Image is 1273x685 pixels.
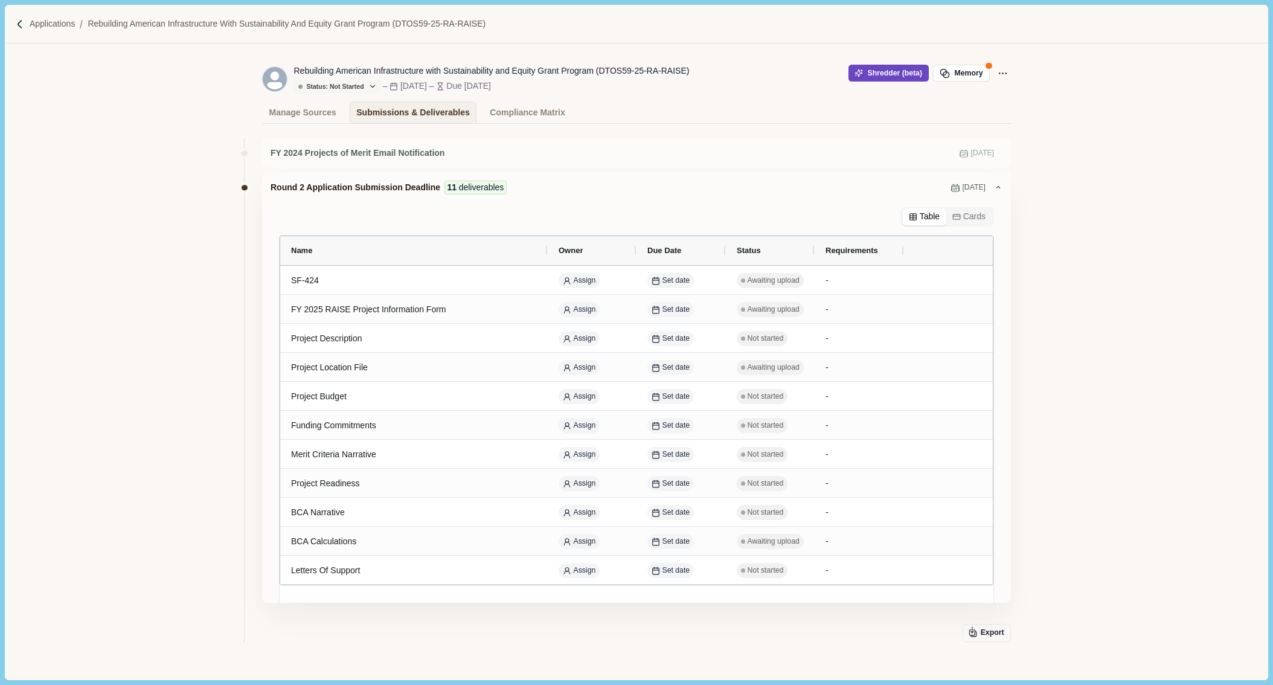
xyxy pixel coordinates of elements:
span: Set date [662,565,690,576]
span: Assign [574,449,596,460]
span: deliverables [459,181,504,194]
span: Due Date [647,246,681,255]
div: BCA Calculations [291,530,537,553]
button: Set date [647,534,694,549]
span: Not started [748,565,784,576]
span: Assign [574,275,596,286]
a: Rebuilding American Infrastructure with Sustainability and Equity Grant Program (DTOS59-25-RA-RAISE) [88,18,486,30]
div: - [826,498,893,527]
span: Set date [662,391,690,402]
span: Set date [662,333,690,344]
button: Set date [647,476,694,491]
button: Memory [933,65,990,82]
button: Assign [559,534,600,549]
span: Status [737,246,761,255]
span: Round 2 Application Submission Deadline [271,181,440,194]
button: Application Actions [994,65,1011,82]
span: [DATE] [970,148,994,159]
span: Name [291,246,312,255]
div: - [826,527,893,556]
div: BCA Narrative [291,501,537,524]
button: Assign [559,476,600,491]
div: Rebuilding American Infrastructure with Sustainability and Equity Grant Program (DTOS59-25-RA-RAISE) [294,65,690,77]
span: Awaiting upload [748,362,800,373]
span: Assign [574,304,596,315]
span: Set date [662,304,690,315]
span: FY 2024 Projects of Merit Email Notification [271,147,444,159]
span: Assign [574,565,596,576]
div: Submissions & Deliverables [356,102,470,123]
div: Project Description [291,327,537,350]
button: Assign [559,389,600,404]
button: Table [903,208,946,225]
button: Assign [559,505,600,520]
span: Awaiting upload [748,304,800,315]
span: Set date [662,449,690,460]
div: [DATE] [400,80,427,92]
div: – [429,80,434,92]
span: Assign [574,478,596,489]
span: Set date [662,420,690,431]
button: Set date [647,360,694,375]
button: Set date [647,302,694,317]
span: Not started [748,333,784,344]
span: 11 [447,181,457,194]
div: Project Budget [291,385,537,408]
img: Forward slash icon [14,19,25,30]
button: Set date [647,563,694,578]
button: Cards [946,208,992,225]
div: - [826,382,893,411]
button: Status: Not Started [294,80,381,93]
div: Merit Criteria Narrative [291,443,537,466]
span: Owner [559,246,583,255]
span: Not started [748,507,784,518]
button: Assign [559,302,600,317]
div: Due [DATE] [446,80,491,92]
div: - [826,353,893,382]
span: Awaiting upload [748,275,800,286]
span: Not started [748,391,784,402]
span: Assign [574,362,596,373]
span: Set date [662,536,690,547]
div: SF-424 [291,269,537,292]
span: Set date [662,507,690,518]
svg: avatar [263,67,287,91]
button: Shredder (beta) [848,65,929,82]
button: Set date [647,505,694,520]
button: Set date [647,389,694,404]
button: Set date [647,331,694,346]
span: Set date [662,362,690,373]
span: Assign [574,420,596,431]
div: Project Location File [291,356,537,379]
span: Set date [662,275,690,286]
div: - [826,295,893,324]
button: Assign [559,360,600,375]
span: Set date [662,478,690,489]
span: Not started [748,449,784,460]
button: Export [963,624,1011,642]
img: Forward slash icon [75,19,88,30]
span: Requirements [826,246,878,255]
button: Set date [647,273,694,288]
div: Compliance Matrix [490,102,565,123]
a: Submissions & Deliverables [350,101,477,123]
div: - [826,440,893,469]
div: - [826,266,893,295]
div: Status: Not Started [298,83,364,91]
span: Assign [574,391,596,402]
div: - [826,556,893,585]
button: Assign [559,447,600,462]
a: Applications [30,18,75,30]
span: Not started [748,420,784,431]
div: – [383,80,388,92]
a: Compliance Matrix [483,101,572,123]
button: Assign [559,563,600,578]
div: - [826,469,893,498]
div: Letters Of Support [291,559,537,582]
span: Assign [574,536,596,547]
div: Funding Commitments [291,414,537,437]
button: Assign [559,331,600,346]
div: Project Readiness [291,472,537,495]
